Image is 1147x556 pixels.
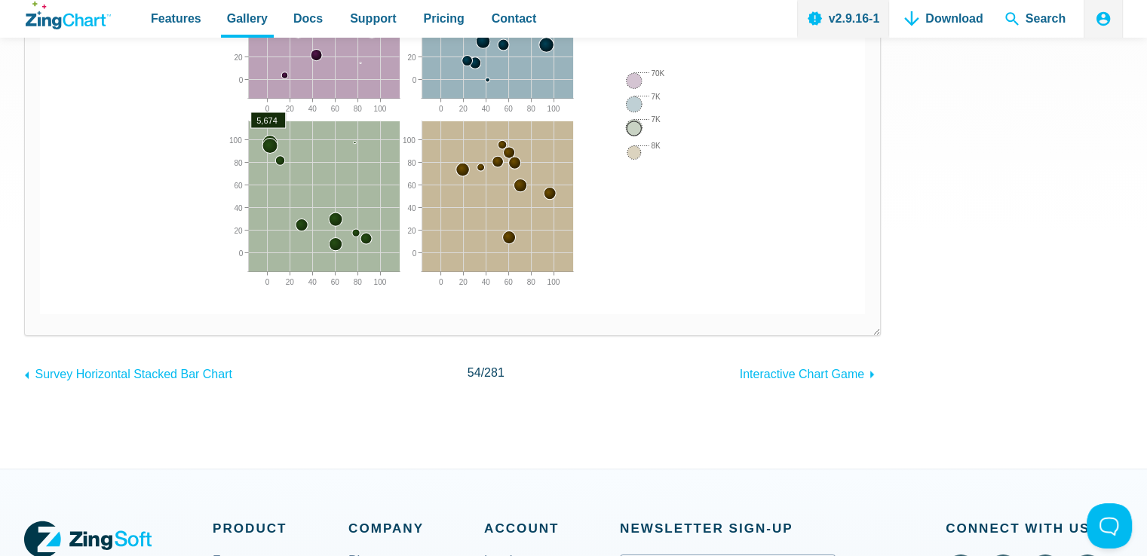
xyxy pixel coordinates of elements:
[652,93,661,101] tspan: 7K
[350,8,396,29] span: Support
[946,518,1123,539] span: Connect With Us
[484,366,504,379] span: 281
[348,518,484,539] span: Company
[468,362,504,383] span: /
[213,518,348,539] span: Product
[740,360,882,384] a: Interactive Chart Game
[484,518,620,539] span: Account
[652,142,661,150] tspan: 8K
[24,360,232,384] a: Survey Horizontal Stacked Bar Chart
[468,366,481,379] span: 54
[423,8,464,29] span: Pricing
[1087,503,1132,548] iframe: Toggle Customer Support
[26,2,111,29] a: ZingChart Logo. Click to return to the homepage
[492,8,537,29] span: Contact
[227,8,268,29] span: Gallery
[293,8,323,29] span: Docs
[620,518,836,539] span: Newsletter Sign‑up
[151,8,201,29] span: Features
[740,368,864,380] span: Interactive Chart Game
[652,116,661,124] tspan: 7K
[652,69,665,78] tspan: 70K
[35,368,232,380] span: Survey Horizontal Stacked Bar Chart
